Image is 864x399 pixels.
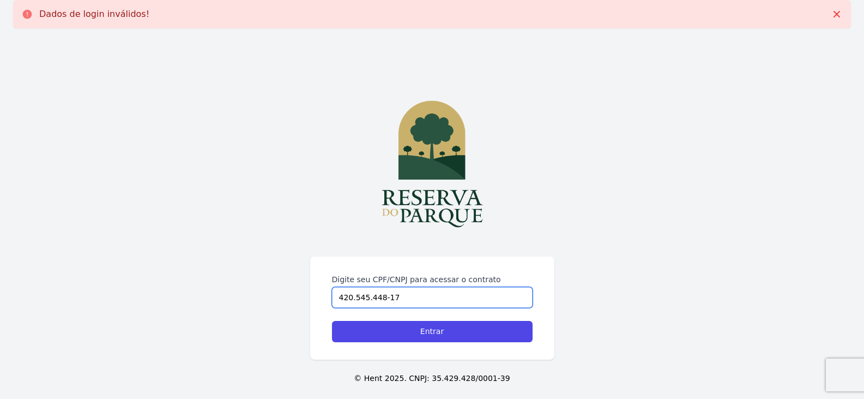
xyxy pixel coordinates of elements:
input: Digite seu CPF ou CNPJ [332,287,533,308]
p: Dados de login inválidos! [39,9,149,20]
img: Reserva%20do%20Parque%20-Logo%201.png [372,89,492,239]
p: © Hent 2025. CNPJ: 35.429.428/0001-39 [17,373,847,384]
input: Entrar [332,321,533,342]
label: Digite seu CPF/CNPJ para acessar o contrato [332,274,533,285]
